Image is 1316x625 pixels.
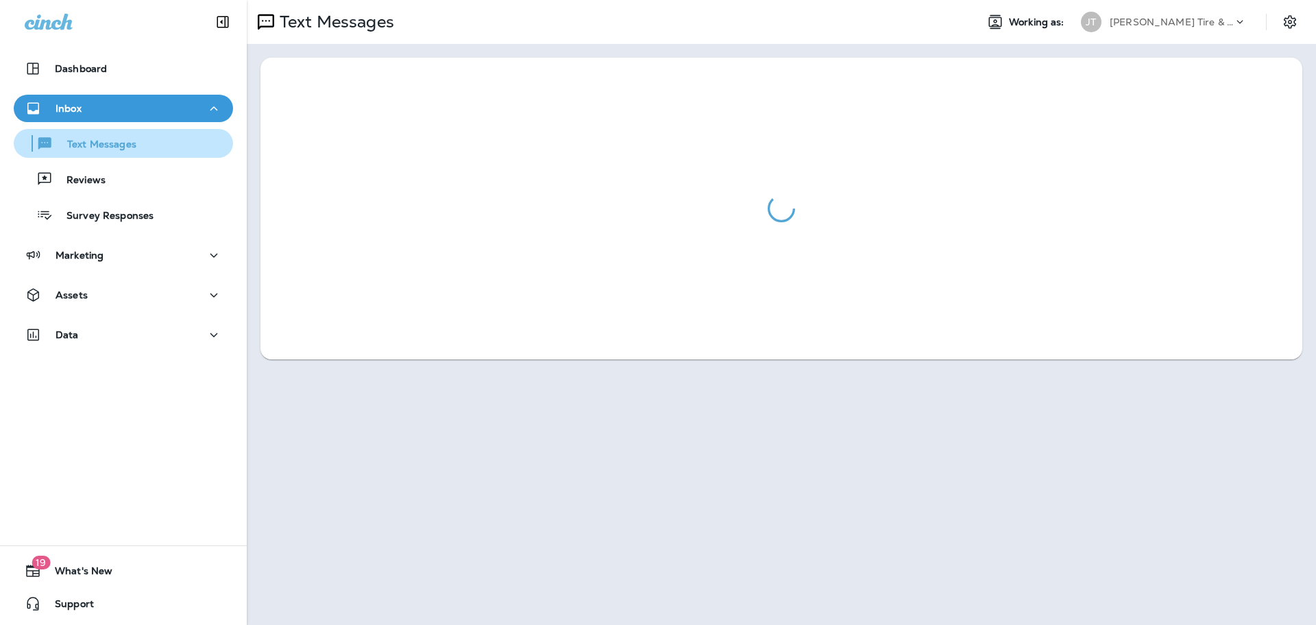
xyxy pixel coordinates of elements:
[56,290,88,300] p: Assets
[1110,16,1233,27] p: [PERSON_NAME] Tire & Auto
[32,556,50,569] span: 19
[56,250,103,261] p: Marketing
[274,12,394,32] p: Text Messages
[41,598,94,615] span: Support
[14,241,233,269] button: Marketing
[1009,16,1067,28] span: Working as:
[14,55,233,82] button: Dashboard
[14,281,233,309] button: Assets
[41,565,112,582] span: What's New
[14,321,233,349] button: Data
[55,63,107,74] p: Dashboard
[56,103,82,114] p: Inbox
[14,129,233,158] button: Text Messages
[1081,12,1101,32] div: JT
[14,590,233,617] button: Support
[14,557,233,585] button: 19What's New
[14,200,233,229] button: Survey Responses
[53,139,136,152] p: Text Messages
[1278,10,1302,34] button: Settings
[53,210,154,223] p: Survey Responses
[14,95,233,122] button: Inbox
[204,8,242,36] button: Collapse Sidebar
[53,174,106,187] p: Reviews
[14,165,233,193] button: Reviews
[56,329,79,340] p: Data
